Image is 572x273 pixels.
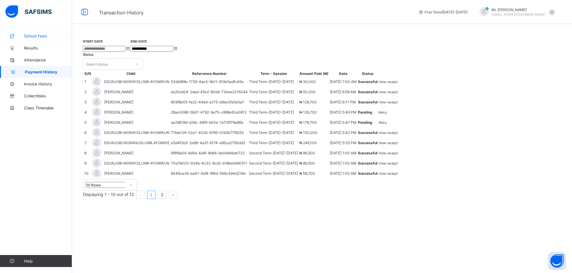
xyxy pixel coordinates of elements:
[419,10,468,14] span: session/term information
[249,158,298,168] td: Second Term - [DATE]-[DATE]
[24,93,72,98] span: Collectibles
[158,191,166,199] a: 2
[104,100,133,104] span: [PERSON_NAME]
[25,70,72,74] span: Payment History
[329,117,357,127] td: [DATE] 5:47 PM
[358,79,377,84] span: Successful
[104,120,133,125] span: [PERSON_NAME]
[104,130,169,135] span: EGUNJOBI MORAYOLUWA AYOMIKUN
[249,107,298,117] td: Third Term - [DATE]-[DATE]
[299,161,315,165] span: ₦ 86,500
[379,90,398,94] span: View receipt
[171,148,248,158] td: 9f8f9a04-6d5d-4a6f-8b84-be09d4bde732
[299,90,316,94] span: ₦ 50,000
[86,183,126,187] div: 10 Rows
[249,117,298,127] td: Third Term - [DATE]-[DATE]
[299,71,329,76] th: Amount Paid (₦)
[474,7,558,17] div: Mr.Oluseyi Egunjobi
[86,58,108,70] div: Select status
[104,141,170,145] span: EGUNJOBI MORANUOLUWA AYOMIDE
[249,128,298,137] td: Third Term - [DATE]-[DATE]
[299,120,317,125] span: ₦ 178,700
[104,161,169,165] span: EGUNJOBI MORAYOLUWA AYOMIKUN
[84,77,91,86] td: 1
[492,7,545,12] span: Mr. [PERSON_NAME]
[136,191,145,199] li: 上一页
[299,130,317,135] span: ₦ 150,000
[99,10,144,16] span: Transaction History
[329,87,357,96] td: [DATE] 6:58 AM
[358,90,377,94] span: Successful
[104,79,169,84] span: EGUNJOBI MORAYOLUWA AYOMIKUN
[24,259,72,263] span: Help
[329,128,357,137] td: [DATE] 5:42 PM
[358,171,377,176] span: Successful
[171,77,248,86] td: 53dbf89b-1729-4ae3-9b11-619e5adfc45a
[171,128,248,137] td: 71fde129-32a7-402b-9785-01b5b77f9252
[358,141,377,145] span: Successful
[249,168,298,178] td: Second Term - [DATE]-[DATE]
[249,87,298,96] td: Third Term - [DATE]-[DATE]
[379,110,387,114] span: Retry
[84,87,91,96] td: 2
[299,110,317,114] span: ₦ 128,700
[92,71,170,76] th: Child
[84,158,91,168] td: 9
[169,191,177,199] button: next page
[358,100,377,104] span: Successful
[299,100,317,104] span: ₦ 128,700
[147,191,155,199] a: 1
[84,71,91,76] th: S/N
[24,58,72,62] span: Attendance
[83,40,103,43] label: Start Date
[329,77,357,86] td: [DATE] 7:00 AM
[358,130,377,135] span: Successful
[24,46,72,50] span: Results
[249,138,298,147] td: Third Term - [DATE]-[DATE]
[84,168,91,178] td: 10
[104,151,133,155] span: [PERSON_NAME]
[84,148,91,158] td: 8
[24,105,72,110] span: Class Timetable
[299,171,315,176] span: ₦ 58,700
[299,141,317,145] span: ₦ 246,100
[358,151,377,155] span: Successful
[84,97,91,107] td: 3
[104,90,133,94] span: [PERSON_NAME]
[5,5,52,18] img: safsims
[329,158,357,168] td: [DATE] 1:00 AM
[379,131,398,135] span: View receipt
[358,110,372,114] span: Pending
[83,191,134,199] li: Displaying 1 - 10 out of 12
[379,151,398,155] span: View receipt
[24,82,72,86] span: Invoice History
[329,71,357,76] th: Date
[358,120,372,125] span: Pending
[171,117,248,127] td: aa7d878d-d29c-48f9-b00a-1b73ff79a86b
[329,97,357,107] td: [DATE] 6:17 PM
[379,161,398,165] span: View receipt
[329,138,357,147] td: [DATE] 5:35 PM
[249,97,298,107] td: Third Term - [DATE]-[DATE]
[329,107,357,117] td: [DATE] 5:49 PM
[84,107,91,117] td: 4
[84,128,91,137] td: 6
[299,79,316,84] span: ₦ 30,000
[379,100,398,104] span: View receipt
[249,148,298,158] td: Second Term - [DATE]-[DATE]
[379,80,398,84] span: View receipt
[171,138,248,147] td: a5d4f0b3-2e68-4a3f-9174-e85ca2790dd3
[299,151,315,155] span: ₦ 86,500
[548,252,566,270] button: Open asap
[329,168,357,178] td: [DATE] 1:00 AM
[249,71,298,76] th: Term - Session
[169,191,177,199] li: 下一页
[147,191,156,199] li: 1
[136,191,145,199] button: prev page
[249,77,298,86] td: Third Term - [DATE]-[DATE]
[171,71,248,76] th: Referrence Number
[84,138,91,147] td: 7
[171,107,248,117] td: 28ae3086-56d7-4792-9e75-c898e50a0812
[358,71,378,76] th: Status
[358,161,377,165] span: Successful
